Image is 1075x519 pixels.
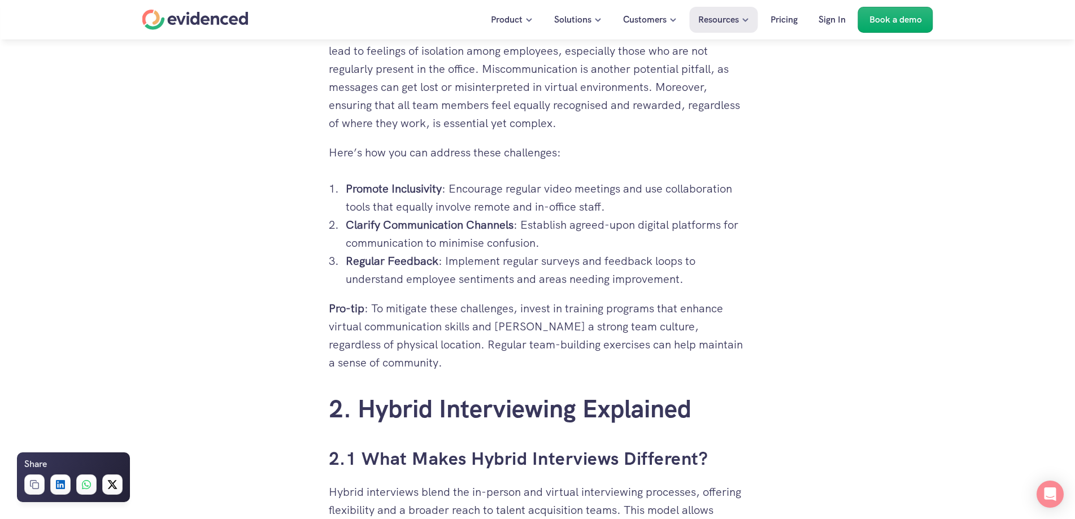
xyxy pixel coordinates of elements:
[329,299,747,372] p: : To mitigate these challenges, invest in training programs that enhance virtual communication sk...
[346,252,747,288] p: : Implement regular surveys and feedback loops to understand employee sentiments and areas needin...
[623,12,667,27] p: Customers
[771,12,798,27] p: Pricing
[346,216,747,252] p: : Establish agreed-upon digital platforms for communication to minimise confusion.
[698,12,739,27] p: Resources
[142,10,249,30] a: Home
[329,447,708,470] a: 2.1 What Makes Hybrid Interviews Different?
[819,12,846,27] p: Sign In
[346,180,747,216] p: : Encourage regular video meetings and use collaboration tools that equally involve remote and in...
[24,457,47,472] h6: Share
[1037,481,1064,508] div: Open Intercom Messenger
[329,392,691,425] a: 2. Hybrid Interviewing Explained
[346,181,442,196] strong: Promote Inclusivity
[554,12,591,27] p: Solutions
[346,217,513,232] strong: Clarify Communication Channels
[810,7,854,33] a: Sign In
[869,12,922,27] p: Book a demo
[329,301,364,316] strong: Pro-tip
[329,143,747,162] p: Here’s how you can address these challenges:
[858,7,933,33] a: Book a demo
[762,7,806,33] a: Pricing
[346,254,438,268] strong: Regular Feedback
[491,12,523,27] p: Product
